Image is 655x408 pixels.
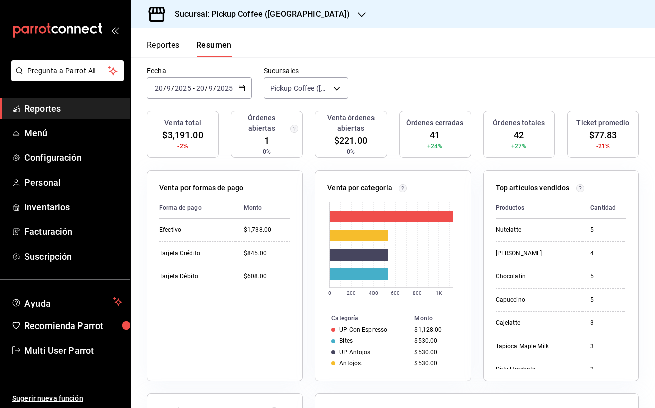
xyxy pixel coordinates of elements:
[430,128,440,142] span: 41
[24,319,122,333] span: Recomienda Parrot
[590,319,616,328] div: 3
[24,296,109,308] span: Ayuda
[339,349,370,356] div: UP Antojos
[159,197,236,219] th: Forma de pago
[496,319,574,328] div: Cajelatte
[24,225,122,238] span: Facturación
[235,113,288,134] h3: Órdenes abiertas
[410,313,470,324] th: Monto
[159,183,243,193] p: Venta por formas de pago
[406,118,464,128] h3: Órdenes cerradas
[319,113,382,134] h3: Venta órdenes abiertas
[11,60,124,81] button: Pregunta a Parrot AI
[414,360,454,367] div: $530.00
[12,393,122,404] span: Sugerir nueva función
[174,84,192,92] input: ----
[164,118,201,128] h3: Venta total
[167,8,350,20] h3: Sucursal: Pickup Coffee ([GEOGRAPHIC_DATA])
[270,83,330,93] span: Pickup Coffee ([GEOGRAPHIC_DATA])
[496,249,574,258] div: [PERSON_NAME]
[493,118,545,128] h3: Órdenes totales
[327,183,392,193] p: Venta por categoría
[496,365,574,374] div: Dirty Horchata
[496,272,574,281] div: Chocolatin
[339,337,353,344] div: Bites
[347,290,356,296] text: 200
[496,342,574,351] div: Tapioca Maple Milk
[159,249,228,258] div: Tarjeta Crédito
[159,272,228,281] div: Tarjeta Débito
[576,118,629,128] h3: Ticket promedio
[427,142,443,151] span: +24%
[244,249,290,258] div: $845.00
[496,296,574,304] div: Capuccino
[7,73,124,84] a: Pregunta a Parrot AI
[315,313,410,324] th: Categoría
[171,84,174,92] span: /
[24,151,122,165] span: Configuración
[147,40,232,57] div: navigation tabs
[196,40,232,57] button: Resumen
[147,40,180,57] button: Reportes
[147,67,252,74] label: Fecha
[205,84,208,92] span: /
[496,197,582,219] th: Productos
[391,290,400,296] text: 600
[339,360,362,367] div: Antojos.
[24,250,122,263] span: Suscripción
[590,296,616,304] div: 5
[236,197,290,219] th: Monto
[589,128,617,142] span: $77.83
[413,290,422,296] text: 800
[339,326,387,333] div: UP Con Espresso
[264,67,349,74] label: Sucursales
[24,102,122,115] span: Reportes
[196,84,205,92] input: --
[334,134,367,147] span: $221.00
[263,147,271,156] span: 0%
[514,128,524,142] span: 42
[244,226,290,234] div: $1,738.00
[159,226,228,234] div: Efectivo
[213,84,216,92] span: /
[328,290,331,296] text: 0
[596,142,610,151] span: -21%
[166,84,171,92] input: --
[162,128,203,142] span: $3,191.00
[590,365,616,374] div: 2
[511,142,527,151] span: +27%
[590,249,616,258] div: 4
[27,66,108,76] span: Pregunta a Parrot AI
[177,142,188,151] span: -2%
[193,84,195,92] span: -
[582,197,624,219] th: Cantidad
[414,326,454,333] div: $1,128.00
[244,272,290,281] div: $608.00
[24,126,122,140] span: Menú
[24,176,122,189] span: Personal
[264,134,269,147] span: 1
[590,226,616,234] div: 5
[414,349,454,356] div: $530.00
[624,197,655,219] th: Monto
[163,84,166,92] span: /
[369,290,378,296] text: 400
[496,226,574,234] div: Nutelatte
[590,272,616,281] div: 5
[154,84,163,92] input: --
[111,26,119,34] button: open_drawer_menu
[347,147,355,156] span: 0%
[496,183,570,193] p: Top artículos vendidos
[208,84,213,92] input: --
[216,84,233,92] input: ----
[436,290,442,296] text: 1K
[24,200,122,214] span: Inventarios
[24,344,122,357] span: Multi User Parrot
[414,337,454,344] div: $530.00
[590,342,616,351] div: 3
